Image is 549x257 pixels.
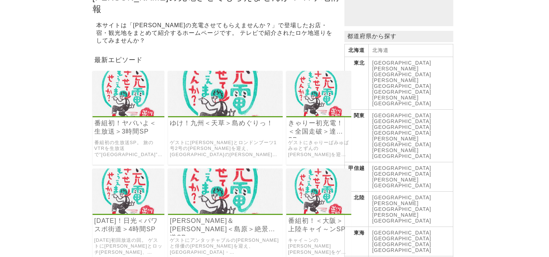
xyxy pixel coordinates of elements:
a: ゆけ！九州＜天草＞島めぐりっ！ [170,119,281,127]
img: icon-320px.png [93,71,165,116]
a: [DATE]！日光＜パワスポ街道＞4時間SP [94,217,163,233]
a: [GEOGRAPHIC_DATA] [372,130,431,136]
th: 関東 [344,110,368,162]
img: icon-320px.png [286,71,351,116]
img: icon-320px.png [286,168,351,214]
img: icon-320px.png [93,168,165,214]
a: 出川哲朗の充電させてもらえませんか？ ワォ！”生放送”で一緒に充電みてねSPだッ！温泉天国”日田街道”をパワスポ宇戸の庄から131㌔！ですが…初の生放送に哲朗もドキドキでヤバいよ²SP [93,111,165,117]
a: [GEOGRAPHIC_DATA] [372,230,431,236]
a: [PERSON_NAME][GEOGRAPHIC_DATA] [372,136,431,147]
a: ゲストにきゃりーぱみゅぱみゅとずんの[PERSON_NAME]を迎え、今回の[PERSON_NAME][GEOGRAPHIC_DATA]の回で47都道府県走破達成！”金色の[GEOGRAPHIC... [288,140,349,158]
a: [GEOGRAPHIC_DATA] [372,153,431,159]
a: [PERSON_NAME] [372,147,419,153]
p: 本サイトは「[PERSON_NAME]の充電させてもらえませんか？」で登場したお店・宿・観光地をまとめて紹介するホームページです。 テレビで紹介されたロケ地巡りをしてみませんか？ [96,20,337,46]
a: [GEOGRAPHIC_DATA] [372,124,431,130]
a: 出川哲朗の充電させてもらえませんか？ ついに宮城県で全国制覇！絶景の紅葉街道”金色の鳴子峡”から”日本三景松島”までズズーっと108㌔！きゃりーぱみゅぱみゅが初登場で飯尾も絶好調！ヤバいよ²SP [286,111,351,117]
th: 甲信越 [344,162,368,192]
th: 北陸 [344,192,368,227]
a: [GEOGRAPHIC_DATA] [372,247,431,253]
a: [GEOGRAPHIC_DATA] [372,89,431,95]
a: 出川哲朗の充電させてもらえませんか？ ルンルンッ天草”島めぐり”！富岡城から絶景夕日パワスポ目指して114㌔！絶品グルメだらけなんですが千秋もロンブー亮も腹ペコでヤバいよ²SP [168,111,283,117]
a: [GEOGRAPHIC_DATA] [372,195,431,200]
a: [GEOGRAPHIC_DATA] [372,241,431,247]
a: [PERSON_NAME][GEOGRAPHIC_DATA] [372,77,431,89]
a: [PERSON_NAME][GEOGRAPHIC_DATA] [372,177,431,188]
img: icon-320px.png [168,168,283,214]
a: 北海道 [372,47,389,53]
h2: 最新エピソード [93,54,341,65]
a: [PERSON_NAME][GEOGRAPHIC_DATA] [372,212,431,224]
a: ゲストに[PERSON_NAME]とロンドンブーツ1号2号の[PERSON_NAME]を迎え、[GEOGRAPHIC_DATA]の[PERSON_NAME]から絶景のパワースポット・[PERSO... [170,140,281,158]
a: [GEOGRAPHIC_DATA] [372,171,431,177]
a: 番組初の生放送SP。 旅のVTRを生放送で”[GEOGRAPHIC_DATA]”にお邪魔して一緒に見ます。 VTRでは、ゲストに[PERSON_NAME]と[PERSON_NAME]を迎えて、[... [94,140,163,158]
a: 出川哲朗の充電させてもらえませんか？ 島原半島から有明海渡って水の都柳川ぬけて絶景街道125㌔！目指すは久留米”水天宮”！ですがザキヤマ乱入＆塚本高史が初登場で哲朗タジタジ！ヤバいよ²SP [168,209,283,215]
a: [DATE]初回放送の回。 ゲストに[PERSON_NAME]とロッチ[PERSON_NAME]、[PERSON_NAME][GEOGRAPHIC_DATA]の[PERSON_NAME]を迎え、... [94,237,163,256]
a: キャイ～ンの[PERSON_NAME] [PERSON_NAME]をゲストに迎えて、兵庫の[PERSON_NAME]から[GEOGRAPHIC_DATA]の[PERSON_NAME][GEOGR... [288,237,349,256]
th: 北海道 [344,44,368,57]
a: ゲストにアンタッチャブルの[PERSON_NAME]と俳優の[PERSON_NAME]を迎え、[GEOGRAPHIC_DATA]・[GEOGRAPHIC_DATA]から[PERSON_NAME]... [170,237,281,256]
th: 東海 [344,227,368,256]
a: [GEOGRAPHIC_DATA] [372,165,431,171]
th: 東北 [344,57,368,110]
a: [PERSON_NAME][GEOGRAPHIC_DATA] [372,66,431,77]
a: [PERSON_NAME][GEOGRAPHIC_DATA] [372,200,431,212]
a: [GEOGRAPHIC_DATA] [372,113,431,118]
a: [PERSON_NAME]＆[PERSON_NAME]＜島原＞絶景街道SP [170,217,281,233]
a: [GEOGRAPHIC_DATA] [372,118,431,124]
a: 番組初！ヤバいよ＜生放送＞3時間SP [94,119,163,136]
p: 都道府県から探す [344,31,453,42]
a: [PERSON_NAME][GEOGRAPHIC_DATA] [372,95,431,106]
a: 番組初！＜大阪＞上陸キャイ～ンSP [288,217,349,233]
a: 出川哲朗の充電させてもらえませんか？ 行くぞ”大阪”初上陸！天空の竹田城から丹波篠山ぬけてノスタルジック街道113㌔！松茸に但馬牛！黒豆に栗！美味しいモノだらけでキャイ～ンが大興奮！ヤバいよ²SP [286,209,351,215]
a: [GEOGRAPHIC_DATA] [372,60,431,66]
a: きゃりー初充電！＜全国走破＞達成SP [288,119,349,136]
a: 出川哲朗の充電させてもらえませんか？ 新春！最強パワスポ街道212㌔！日光東照宮から筑波山ぬけて鹿島神社へ！ですがひぇ～上川隆也が初登場でドッキドキ！中岡も大島もっ！めでたすぎてヤバいよ²SP [93,209,165,215]
a: [GEOGRAPHIC_DATA] [372,236,431,241]
img: icon-320px.png [168,71,283,116]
